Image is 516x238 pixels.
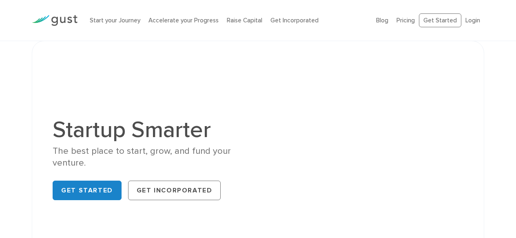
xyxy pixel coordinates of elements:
[148,17,219,24] a: Accelerate your Progress
[396,17,415,24] a: Pricing
[128,181,221,200] a: Get Incorporated
[465,17,480,24] a: Login
[270,17,319,24] a: Get Incorporated
[376,17,388,24] a: Blog
[227,17,262,24] a: Raise Capital
[53,145,252,169] div: The best place to start, grow, and fund your venture.
[53,118,252,141] h1: Startup Smarter
[90,17,140,24] a: Start your Journey
[32,15,78,26] img: Gust Logo
[419,13,461,28] a: Get Started
[53,181,122,200] a: Get Started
